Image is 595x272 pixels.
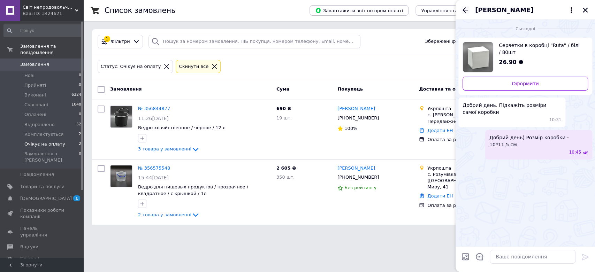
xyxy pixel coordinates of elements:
[111,38,130,45] span: Фільтри
[463,102,561,116] span: Добрий день. Підкажіть розміри самої коробки
[463,77,588,91] a: Оформити
[138,116,169,121] span: 11:26[DATE]
[79,141,81,147] span: 2
[138,125,226,130] a: Ведро хозяйственное / черное / 12 л
[79,72,81,79] span: 0
[276,174,295,180] span: 350 шт.
[337,106,375,112] a: [PERSON_NAME]
[276,86,289,92] span: Cума
[427,137,511,143] div: Оплата за реквізитами
[20,244,38,250] span: Відгуки
[461,6,470,14] button: Назад
[99,63,162,70] div: Статус: Очікує на оплату
[79,82,81,88] span: 0
[71,102,81,108] span: 1048
[24,92,46,98] span: Виконані
[549,117,562,123] span: 10:31 12.08.2025
[24,151,79,163] span: Замовлення з [PERSON_NAME]
[20,171,54,178] span: Повідомлення
[110,165,132,187] img: Фото товару
[475,6,575,15] button: [PERSON_NAME]
[3,24,82,37] input: Пошук
[24,111,46,118] span: Оплачені
[276,115,292,121] span: 19 шт.
[427,193,453,199] a: Додати ЕН
[110,106,132,127] img: Фото товару
[138,146,200,151] a: 3 товара у замовленні
[344,126,357,131] span: 100%
[427,112,511,124] div: с. [PERSON_NAME], 90023, Передвижное отделение
[23,10,84,17] div: Ваш ID: 3424621
[110,86,142,92] span: Замовлення
[415,5,480,16] button: Управління статусами
[20,61,49,68] span: Замовлення
[475,6,533,15] span: [PERSON_NAME]
[73,195,80,201] span: 1
[110,165,132,187] a: Фото товару
[336,173,380,182] div: [PHONE_NUMBER]
[20,184,64,190] span: Товари та послуги
[581,6,589,14] button: Закрити
[427,128,453,133] a: Додати ЕН
[79,111,81,118] span: 0
[138,165,170,171] a: № 356575548
[20,195,72,202] span: [DEMOGRAPHIC_DATA]
[569,149,581,155] span: 10:45 12.08.2025
[276,106,291,111] span: 690 ₴
[138,212,191,217] span: 2 товара у замовленні
[71,92,81,98] span: 6324
[513,26,538,32] span: Сьогодні
[76,122,81,128] span: 52
[20,256,39,262] span: Покупці
[20,207,64,220] span: Показники роботи компанії
[24,141,65,147] span: Очікує на оплату
[499,59,523,65] span: 26.90 ₴
[463,42,588,72] a: Переглянути товар
[427,165,511,171] div: Укрпошта
[499,42,582,56] span: Серветки в коробці "Ruta" / білі / 80шт
[110,106,132,128] a: Фото товару
[337,86,363,92] span: Покупець
[315,7,403,14] span: Завантажити звіт по пром-оплаті
[138,146,191,151] span: 3 товара у замовленні
[138,175,169,180] span: 15:44[DATE]
[419,86,471,92] span: Доставка та оплата
[138,106,170,111] a: № 356844877
[24,122,55,128] span: Відправлено
[104,36,110,42] div: 1
[427,202,511,209] div: Оплата за реквізитами
[310,5,409,16] button: Завантажити звіт по пром-оплаті
[458,25,592,32] div: 12.08.2025
[336,114,380,123] div: [PHONE_NUMBER]
[475,252,484,261] button: Відкрити шаблони відповідей
[148,35,360,48] input: Пошук за номером замовлення, ПІБ покупця, номером телефону, Email, номером накладної
[24,72,35,79] span: Нові
[425,38,472,45] span: Збережені фільтри:
[79,151,81,163] span: 0
[105,6,175,15] h1: Список замовлень
[138,212,200,217] a: 2 товара у замовленні
[79,131,81,138] span: 2
[138,184,248,196] a: Ведро для пищевых продуктов / прозрачное / квадратное / с крышкой / 1л
[344,185,376,190] span: Без рейтингу
[276,165,296,171] span: 2 605 ₴
[177,63,210,70] div: Cкинути все
[427,106,511,112] div: Укрпошта
[24,102,48,108] span: Скасовані
[23,4,75,10] span: Світ непродовольчих товарів
[421,8,474,13] span: Управління статусами
[463,42,493,72] img: 4165339584_w640_h640_salfetki-v-korobke.jpg
[489,134,588,148] span: Добрий день) Розмір коробки - 10*11,5 см
[24,131,63,138] span: Комплектується
[427,171,511,191] div: с. Розумівка ([GEOGRAPHIC_DATA].), 70424, вул. Миру, 41
[337,165,375,172] a: [PERSON_NAME]
[20,43,84,56] span: Замовлення та повідомлення
[24,82,46,88] span: Прийняті
[20,225,64,238] span: Панель управління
